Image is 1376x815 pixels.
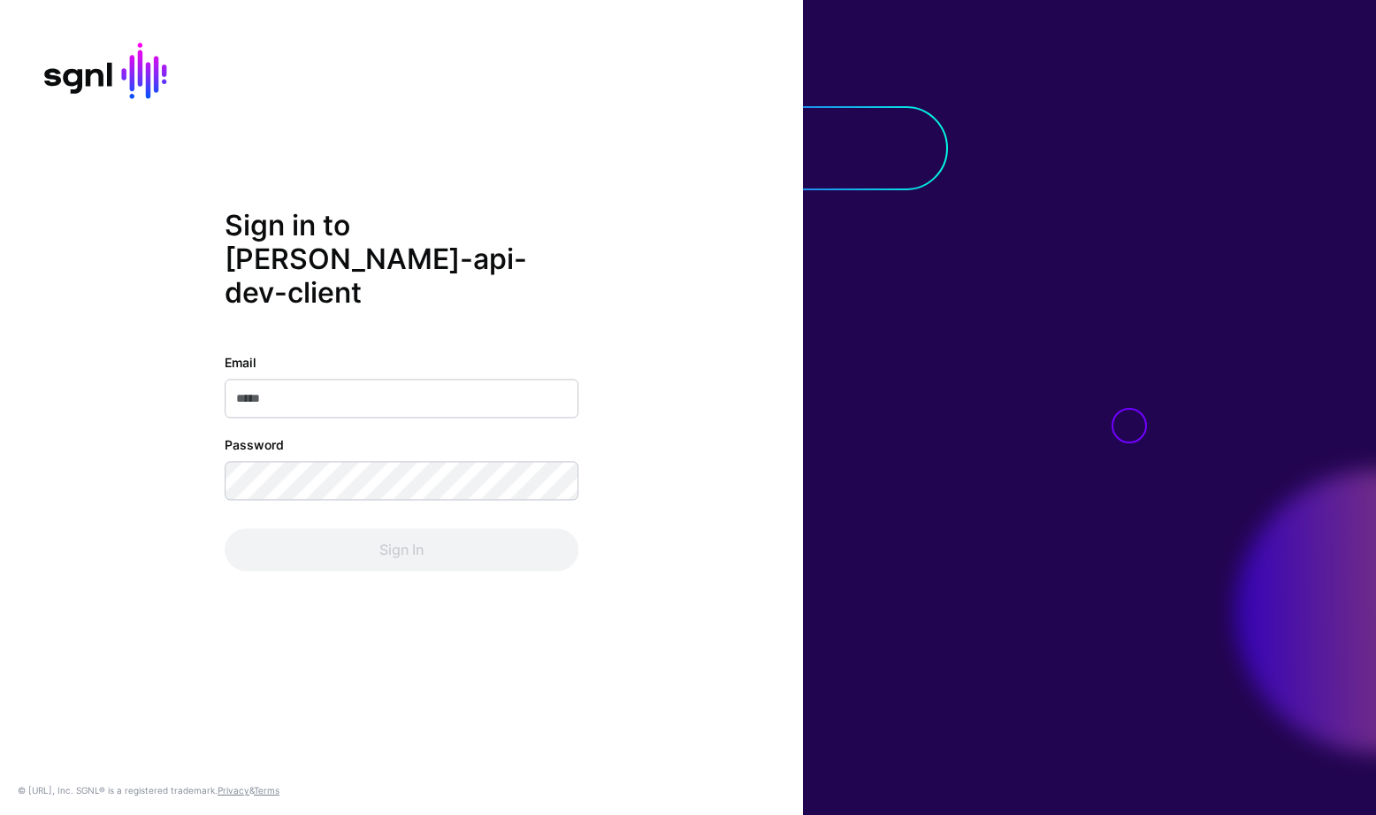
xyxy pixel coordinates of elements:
[225,353,256,372] label: Email
[18,783,279,797] div: © [URL], Inc. SGNL® is a registered trademark. &
[218,785,249,796] a: Privacy
[225,435,284,454] label: Password
[225,209,578,311] h2: Sign in to [PERSON_NAME]-api-dev-client
[254,785,279,796] a: Terms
